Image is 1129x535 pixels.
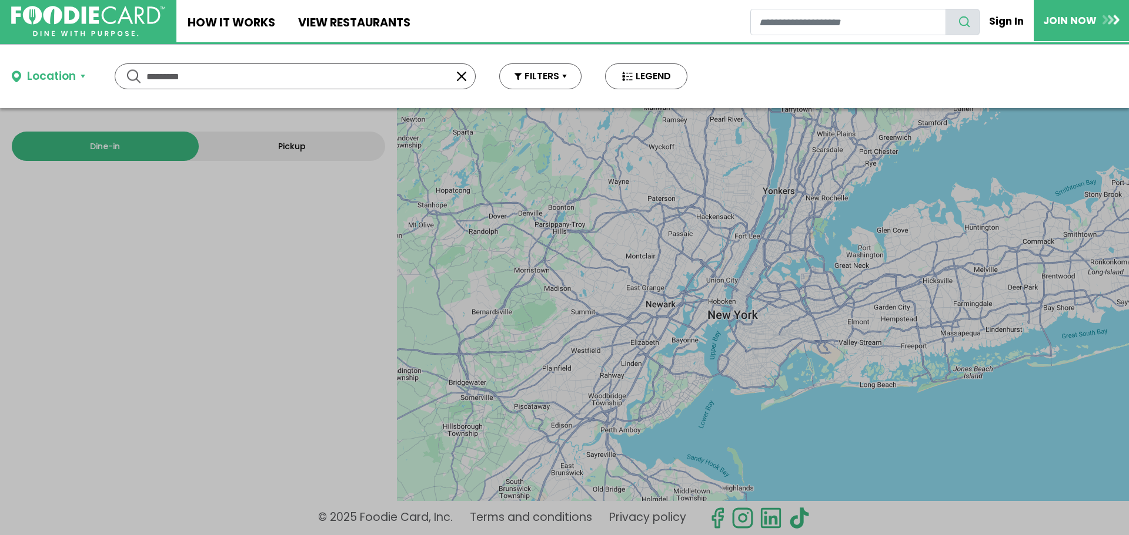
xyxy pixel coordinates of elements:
[980,8,1034,34] a: Sign In
[12,68,85,85] button: Location
[11,6,165,37] img: FoodieCard; Eat, Drink, Save, Donate
[750,9,946,35] input: restaurant search
[946,9,980,35] button: search
[27,68,76,85] div: Location
[605,63,687,89] button: LEGEND
[499,63,582,89] button: FILTERS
